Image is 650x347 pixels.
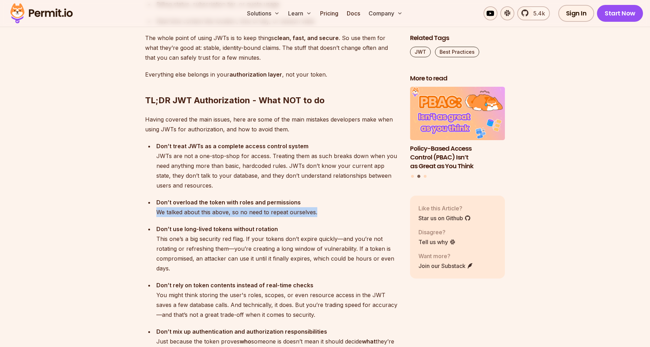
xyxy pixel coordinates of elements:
a: JWT [410,47,431,57]
p: Want more? [418,252,473,260]
a: Join our Substack [418,262,473,270]
strong: Don’t use long-lived tokens without rotation [156,225,278,233]
div: JWTs are not a one-stop-shop for access. Treating them as such breaks down when you need anything... [156,141,399,190]
div: Posts [410,87,505,179]
li: 2 of 3 [410,87,505,171]
p: Disagree? [418,228,456,236]
h2: Related Tags [410,34,505,42]
a: Sign In [558,5,594,22]
img: Policy-Based Access Control (PBAC) Isn’t as Great as You Think [410,87,505,140]
p: Having covered the main issues, here are some of the main mistakes developers make when using JWT... [145,114,399,134]
h3: Policy-Based Access Control (PBAC) Isn’t as Great as You Think [410,144,505,170]
button: Go to slide 3 [424,175,427,178]
a: Pricing [317,6,341,20]
div: This one’s a big security red flag. If your tokens don’t expire quickly—and you’re not rotating o... [156,224,399,273]
a: 5.4k [517,6,550,20]
strong: authorization layer [229,71,282,78]
button: Solutions [244,6,282,20]
button: Learn [285,6,314,20]
button: Go to slide 1 [411,175,414,178]
div: You might think storing the user's roles, scopes, or even resource access in the JWT saves a few ... [156,280,399,320]
div: We talked about this above, so no need to repeat ourselves. [156,197,399,217]
a: Tell us why [418,238,456,246]
button: Go to slide 2 [417,175,421,178]
a: Star us on Github [418,214,471,222]
button: Company [366,6,405,20]
strong: Don’t rely on token contents instead of real-time checks [156,282,313,289]
strong: clean, fast, and secure [274,34,339,41]
p: Like this Article? [418,204,471,212]
a: Policy-Based Access Control (PBAC) Isn’t as Great as You ThinkPolicy-Based Access Control (PBAC) ... [410,87,505,171]
strong: what [362,338,376,345]
h2: TL;DR JWT Authorization - What NOT to do [145,67,399,106]
img: Permit logo [7,1,76,25]
a: Docs [344,6,363,20]
strong: Don’t treat JWTs as a complete access control system [156,143,308,150]
h2: More to read [410,74,505,83]
strong: Don’t overload the token with roles and permissions [156,199,301,206]
a: Best Practices [435,47,479,57]
a: Start Now [597,5,643,22]
strong: Don’t mix up authentication and authorization responsibilities [156,328,327,335]
strong: who [240,338,251,345]
p: The whole point of using JWTs is to keep things . So use them for what they’re good at: stable, i... [145,33,399,63]
span: 5.4k [529,9,545,18]
p: Everything else belongs in your , not your token. [145,70,399,79]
